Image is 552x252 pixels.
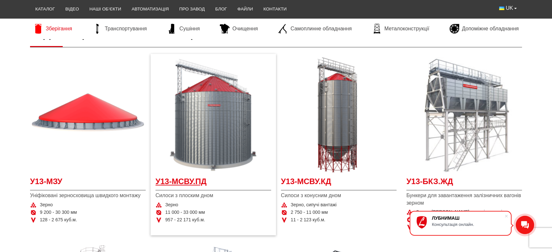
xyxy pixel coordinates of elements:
a: Очищення [217,24,261,34]
span: Силоси з конусним дном [281,192,397,199]
a: Транспортування [89,24,150,34]
span: Силоси з плоским дном [155,192,271,199]
span: 957 - 22 171 куб.м. [165,217,205,223]
span: 9 200 - 30 300 мм [40,209,77,216]
a: Каталог [30,2,60,16]
a: У13-МЗУ [30,176,146,191]
a: Про завод [174,2,210,16]
a: Відео [60,2,84,16]
span: Зерно, сипучі вантажі [291,202,336,208]
span: Транспортування [105,25,147,32]
span: 2 750 - 11 000 мм [291,209,328,216]
span: Зерно, [PERSON_NAME], сипучі вантажі [416,209,502,215]
img: Українська [499,7,504,10]
a: Файли [232,2,258,16]
a: Самоплинне обладнання [275,24,355,34]
a: У13-БКЗ.ЖД [406,176,522,191]
span: Уніфіковані зерносховища швидкого монтажу [30,192,146,199]
span: 11 - 2 123 куб.м. [291,217,325,223]
a: У13-МСВУ.ПД [155,176,271,191]
span: Допоміжне обладнання [462,25,519,32]
span: Зерно [40,202,53,208]
a: Металоконструкції [369,24,432,34]
span: 128 - 2 675 куб.м. [40,217,77,223]
span: Сушіння [179,25,200,32]
div: ЛУБНИМАШ [432,215,504,221]
span: UK [506,5,513,12]
span: Самоплинне обладнання [290,25,351,32]
span: Бункери для завантаження залізничних вагонів зерном [406,192,522,207]
a: Наші об’єкти [84,2,126,16]
a: Блог [210,2,232,16]
span: Очищення [232,25,258,32]
a: Контакти [258,2,292,16]
button: UK [494,2,522,14]
a: Зберігання [30,24,75,34]
span: 11 000 - 33 000 мм [165,209,205,216]
a: Автоматизація [126,2,174,16]
a: У13-МСВУ.КД [281,176,397,191]
a: Допоміжне обладнання [446,24,522,34]
div: Консультація онлайн. [432,222,504,227]
span: Металоконструкції [384,25,429,32]
span: Зерно [165,202,178,208]
span: Зберігання [46,25,72,32]
a: Сушіння [164,24,203,34]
